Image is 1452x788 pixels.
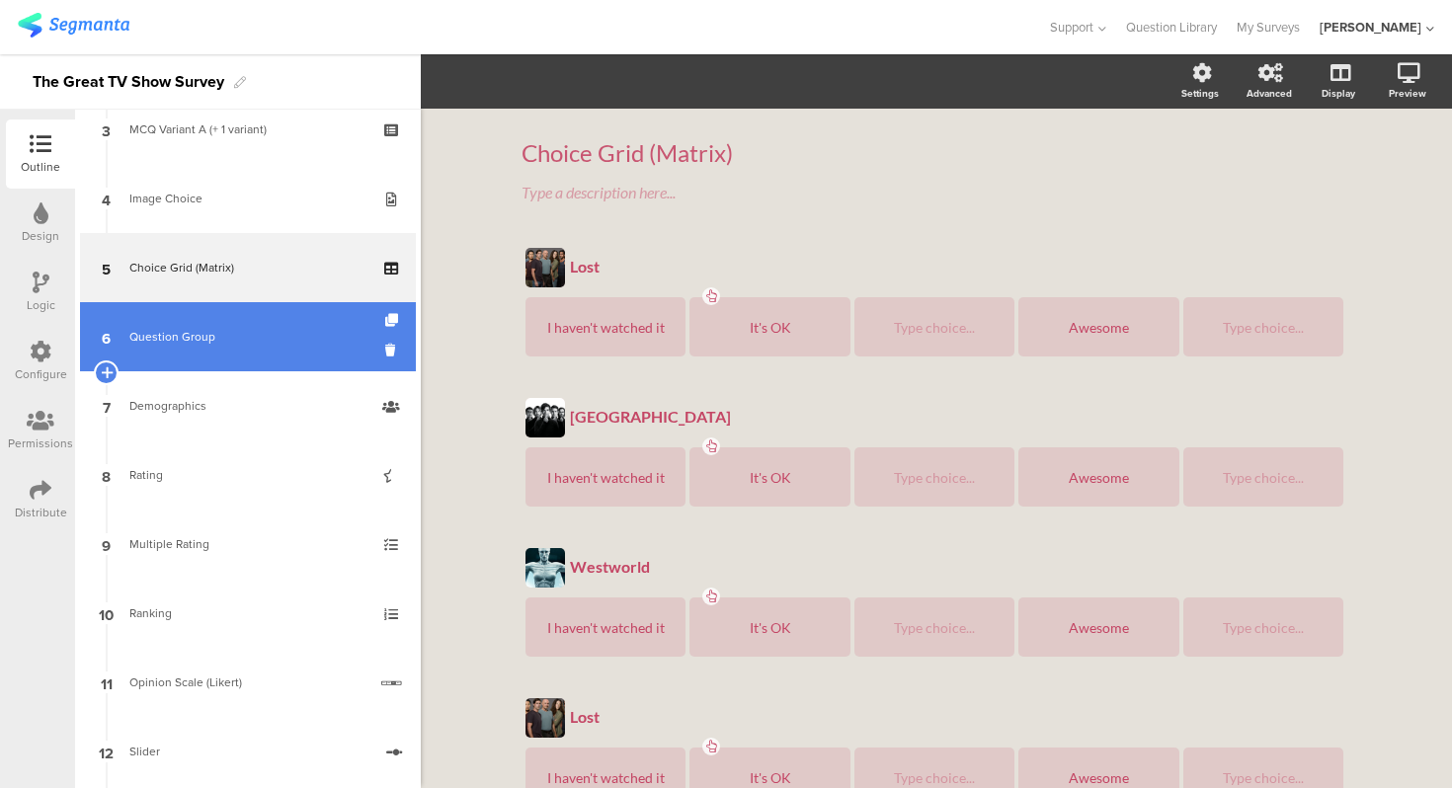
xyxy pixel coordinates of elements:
div: It's OK [692,469,847,486]
div: Rating [129,465,365,485]
div: Awesome [1021,619,1175,636]
div: Question Group [129,327,365,347]
a: 12 Slider [80,717,416,786]
div: Ranking [129,603,365,623]
a: 8 Rating [80,440,416,510]
div: Logic [27,296,55,314]
img: segmanta logo [18,13,129,38]
div: Configure [15,365,67,383]
span: 11 [101,671,113,693]
span: 10 [99,602,114,624]
span: Type choice... [1223,319,1304,336]
div: Awesome [1021,319,1175,336]
div: Lost [570,257,1347,276]
div: Outline [21,158,60,176]
i: Duplicate [385,314,402,327]
div: The Great TV Show Survey [33,66,224,98]
span: 8 [102,464,111,486]
span: Type choice... [894,619,975,636]
div: Advanced [1247,86,1292,101]
div: Type a description here... [522,183,1351,201]
span: 12 [99,741,114,762]
span: 6 [102,326,111,348]
span: 3 [102,118,111,140]
div: It's OK [692,619,847,636]
a: 5 Choice Grid (Matrix) [80,233,416,302]
div: It's OK [692,319,847,336]
div: Settings [1181,86,1219,101]
i: Delete [385,341,402,359]
div: Awesome [1021,469,1175,486]
span: 7 [103,395,111,417]
div: I haven't watched it [528,469,683,486]
div: [GEOGRAPHIC_DATA] [570,407,1347,426]
div: Opinion Scale (Likert) [129,672,366,692]
div: I haven't watched it [528,619,683,636]
span: Type choice... [1223,769,1304,786]
div: Awesome [1021,769,1175,786]
span: 5 [102,257,111,278]
div: Distribute [15,504,67,521]
div: Display [1322,86,1355,101]
span: 9 [102,533,111,555]
a: 10 Ranking [80,579,416,648]
div: Preview [1389,86,1426,101]
div: It's OK [692,769,847,786]
a: 7 Demographics [80,371,416,440]
span: Type choice... [1223,469,1304,486]
span: Support [1050,18,1093,37]
span: Type choice... [894,319,975,336]
span: 4 [102,188,111,209]
a: 9 Multiple Rating [80,510,416,579]
a: 6 Question Group [80,302,416,371]
div: Demographics [129,396,365,416]
div: Image Choice [129,189,365,208]
div: MCQ Variant A (+ 1 variant) [129,119,365,139]
div: I haven't watched it [528,769,683,786]
a: 4 Image Choice [80,164,416,233]
span: Type choice... [894,469,975,486]
div: Multiple Rating [129,534,365,554]
div: Lost [570,707,1347,726]
div: Design [22,227,59,245]
a: 11 Opinion Scale (Likert) [80,648,416,717]
p: Choice Grid (Matrix) [522,138,1351,168]
div: Choice Grid (Matrix) [129,258,365,277]
div: Slider [129,742,371,761]
span: Type choice... [894,769,975,786]
div: Westworld [570,557,1347,576]
div: Permissions [8,434,73,452]
div: [PERSON_NAME] [1320,18,1421,37]
div: I haven't watched it [528,319,683,336]
span: Type choice... [1223,619,1304,636]
a: 3 MCQ Variant A (+ 1 variant) [80,95,416,164]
